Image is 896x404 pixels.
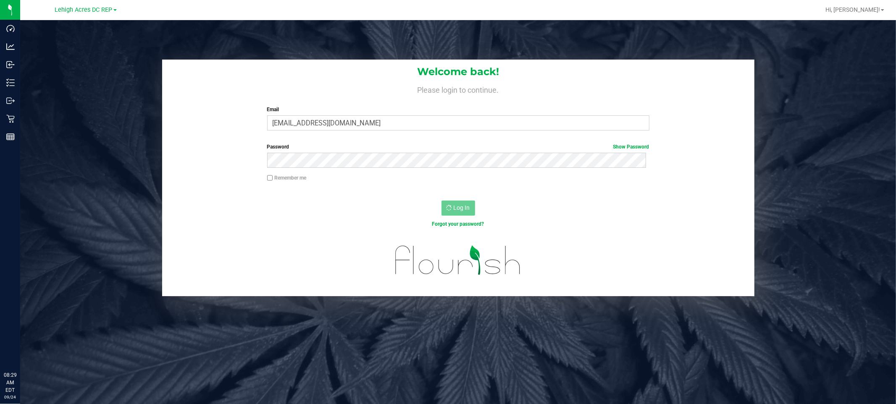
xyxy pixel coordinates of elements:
[384,237,532,284] img: flourish_logo.svg
[267,106,649,113] label: Email
[267,174,307,182] label: Remember me
[6,60,15,69] inline-svg: Inbound
[6,96,15,105] inline-svg: Outbound
[162,84,754,94] h4: Please login to continue.
[432,221,484,227] a: Forgot your password?
[454,204,470,211] span: Log In
[4,371,16,394] p: 08:29 AM EDT
[6,24,15,33] inline-svg: Dashboard
[267,175,273,181] input: Remember me
[441,201,475,216] button: Log In
[267,144,289,150] span: Password
[6,42,15,51] inline-svg: Analytics
[6,78,15,87] inline-svg: Inventory
[613,144,649,150] a: Show Password
[6,133,15,141] inline-svg: Reports
[6,115,15,123] inline-svg: Retail
[55,6,113,13] span: Lehigh Acres DC REP
[4,394,16,400] p: 09/24
[825,6,880,13] span: Hi, [PERSON_NAME]!
[162,66,754,77] h1: Welcome back!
